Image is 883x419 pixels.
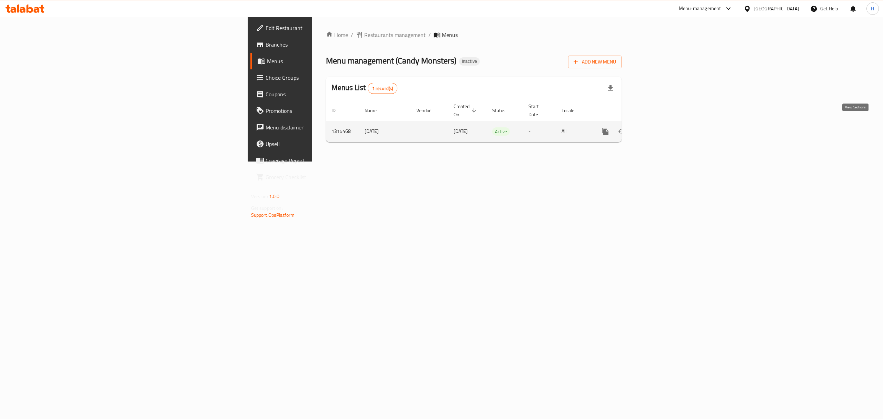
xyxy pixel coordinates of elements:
[679,4,721,13] div: Menu-management
[442,31,458,39] span: Menus
[266,107,390,115] span: Promotions
[459,57,480,66] div: Inactive
[250,69,395,86] a: Choice Groups
[597,123,614,140] button: more
[266,74,390,82] span: Choice Groups
[269,192,280,201] span: 1.0.0
[251,204,283,213] span: Get support on:
[266,24,390,32] span: Edit Restaurant
[754,5,799,12] div: [GEOGRAPHIC_DATA]
[266,90,390,98] span: Coupons
[602,80,619,97] div: Export file
[250,53,395,69] a: Menus
[250,136,395,152] a: Upsell
[368,85,397,92] span: 1 record(s)
[267,57,390,65] span: Menus
[614,123,630,140] button: Change Status
[416,106,440,115] span: Vendor
[250,36,395,53] a: Branches
[250,86,395,103] a: Coupons
[250,20,395,36] a: Edit Restaurant
[454,102,478,119] span: Created On
[250,103,395,119] a: Promotions
[331,106,345,115] span: ID
[266,156,390,165] span: Coverage Report
[266,40,390,49] span: Branches
[326,100,669,142] table: enhanced table
[266,140,390,148] span: Upsell
[428,31,431,39] li: /
[556,121,592,142] td: All
[523,121,556,142] td: -
[492,128,510,136] span: Active
[568,56,622,68] button: Add New Menu
[592,100,669,121] th: Actions
[331,82,397,94] h2: Menus List
[250,119,395,136] a: Menu disclaimer
[250,169,395,185] a: Grocery Checklist
[459,58,480,64] span: Inactive
[266,123,390,131] span: Menu disclaimer
[871,5,874,12] span: H
[251,192,268,201] span: Version:
[574,58,616,66] span: Add New Menu
[266,173,390,181] span: Grocery Checklist
[528,102,548,119] span: Start Date
[326,31,622,39] nav: breadcrumb
[492,106,515,115] span: Status
[454,127,468,136] span: [DATE]
[365,106,386,115] span: Name
[250,152,395,169] a: Coverage Report
[251,211,295,220] a: Support.OpsPlatform
[562,106,583,115] span: Locale
[492,127,510,136] div: Active
[368,83,398,94] div: Total records count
